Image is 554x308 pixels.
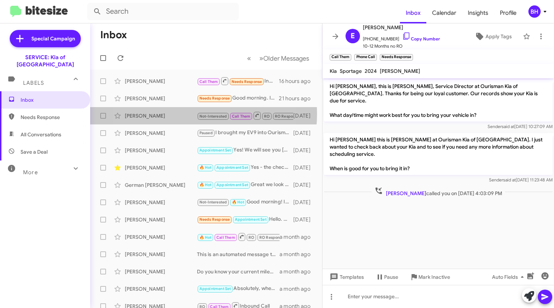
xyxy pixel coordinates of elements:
[380,68,420,74] span: [PERSON_NAME]
[197,76,279,85] div: Inbound Call
[494,3,522,23] a: Profile
[10,30,81,47] a: Special Campaign
[466,30,519,43] button: Apply Tags
[125,147,197,154] div: [PERSON_NAME]
[280,251,316,258] div: a month ago
[247,54,251,63] span: «
[199,96,230,101] span: Needs Response
[243,51,313,66] nav: Page navigation example
[199,165,212,170] span: 🔥 Hot
[426,3,462,23] a: Calendar
[125,233,197,241] div: [PERSON_NAME]
[197,146,293,154] div: Yes! We will see you [DATE]!
[363,43,440,50] span: 10-12 Months no RO
[263,54,309,62] span: Older Messages
[232,79,262,84] span: Needs Response
[197,163,293,172] div: Yes - the check engine light came on [DATE]. The code has to do with the thermostat
[197,251,280,258] div: This is an automated message that was sent. I do apologize about that! We will look forward to sc...
[259,54,263,63] span: »
[243,51,255,66] button: Previous
[125,285,197,292] div: [PERSON_NAME]
[522,5,546,18] button: BH
[23,169,38,176] span: More
[363,23,440,32] span: [PERSON_NAME]
[380,54,413,61] small: Needs Response
[384,270,398,283] span: Pause
[492,270,527,283] span: Auto Fields
[462,3,494,23] a: Insights
[365,68,377,74] span: 2024
[370,270,404,283] button: Pause
[275,114,303,119] span: RO Responded
[21,96,82,104] span: Inbox
[125,199,197,206] div: [PERSON_NAME]
[488,124,553,129] span: Sender [DATE] 10:27:09 AM
[100,29,127,41] h1: Inbox
[199,182,212,187] span: 🔥 Hot
[21,131,61,138] span: All Conversations
[199,217,230,222] span: Needs Response
[125,95,197,102] div: [PERSON_NAME]
[293,199,316,206] div: [DATE]
[280,233,316,241] div: a month ago
[87,3,239,20] input: Search
[125,181,197,189] div: German [PERSON_NAME]
[371,186,505,197] span: called you on [DATE] 4:03:09 PM
[125,216,197,223] div: [PERSON_NAME]
[197,181,293,189] div: Great we look forward to seeing you at 1pm [DATE]. Have a great day :)
[503,177,516,182] span: said at
[21,148,48,155] span: Save a Deal
[197,215,293,224] div: Hello. Could you describe what service I am due for?
[197,232,280,241] div: Inbound Call
[197,285,280,293] div: Absolutely, when you have an idea on a day you would like to come in please give us a call and we...
[199,114,227,119] span: Not-Interested
[216,235,235,240] span: Call Them
[340,68,362,74] span: Sportage
[197,129,293,137] div: I brought my EV9 into Ourisman for 8K mile service on [DATE]. I think I have a separate customer ...
[197,111,293,120] div: Please call [PHONE_NUMBER] to speak with someone.
[293,147,316,154] div: [DATE]
[293,129,316,137] div: [DATE]
[125,268,197,275] div: [PERSON_NAME]
[21,114,82,121] span: Needs Response
[125,129,197,137] div: [PERSON_NAME]
[293,112,316,119] div: [DATE]
[125,78,197,85] div: [PERSON_NAME]
[216,165,248,170] span: Appointment Set
[402,36,440,41] a: Copy Number
[23,80,44,86] span: Labels
[31,35,75,42] span: Special Campaign
[280,268,316,275] div: a month ago
[259,235,287,240] span: RO Responded
[199,131,213,135] span: Paused
[386,190,426,197] span: [PERSON_NAME]
[197,94,279,102] div: Good morning. I would like to bring it in as soon as possible regarding the trim recall, as I hav...
[232,200,244,204] span: 🔥 Hot
[485,30,512,43] span: Apply Tags
[489,177,553,182] span: Sender [DATE] 11:23:48 AM
[293,216,316,223] div: [DATE]
[280,285,316,292] div: a month ago
[264,114,270,119] span: RO
[351,30,355,42] span: E
[199,79,218,84] span: Call Them
[404,270,456,283] button: Mark Inactive
[279,95,316,102] div: 21 hours ago
[418,270,450,283] span: Mark Inactive
[328,270,364,283] span: Templates
[199,148,231,153] span: Appointment Set
[363,32,440,43] span: [PHONE_NUMBER]
[235,217,267,222] span: Appointment Set
[199,235,212,240] span: 🔥 Hot
[293,164,316,171] div: [DATE]
[324,80,553,122] p: Hi [PERSON_NAME], this is [PERSON_NAME], Service Director at Ourisman Kia of [GEOGRAPHIC_DATA]. T...
[216,182,248,187] span: Appointment Set
[255,51,313,66] button: Next
[249,235,254,240] span: RO
[125,251,197,258] div: [PERSON_NAME]
[197,198,293,206] div: Good morning! I apologize for the delayed response. Were you able to get in for service or do you...
[486,270,532,283] button: Auto Fields
[354,54,377,61] small: Phone Call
